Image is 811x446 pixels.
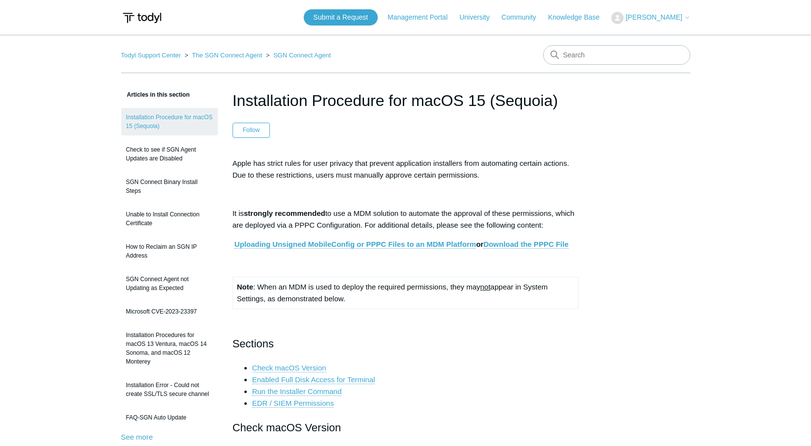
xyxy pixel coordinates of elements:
a: SGN Connect Binary Install Steps [121,173,218,200]
strong: strongly recommended [244,209,325,217]
li: Todyl Support Center [121,52,183,59]
a: University [459,12,499,23]
input: Search [543,45,690,65]
a: How to Reclaim an SGN IP Address [121,237,218,265]
a: Installation Procedure for macOS 15 (Sequoia) [121,108,218,135]
p: Apple has strict rules for user privacy that prevent application installers from automating certa... [233,157,579,181]
a: Installation Error - Could not create SSL/TLS secure channel [121,376,218,403]
button: [PERSON_NAME] [611,12,690,24]
a: The SGN Connect Agent [192,52,262,59]
a: Community [501,12,546,23]
h1: Installation Procedure for macOS 15 (Sequoia) [233,89,579,112]
h2: Sections [233,335,579,352]
a: Unable to Install Connection Certificate [121,205,218,233]
td: : When an MDM is used to deploy the required permissions, they may appear in System Settings, as ... [233,277,578,309]
a: Enabled Full Disk Access for Terminal [252,375,375,384]
strong: or [235,240,569,249]
span: [PERSON_NAME] [626,13,682,21]
a: EDR / SIEM Permissions [252,399,334,408]
a: Check macOS Version [252,364,326,372]
a: Management Portal [388,12,457,23]
a: Installation Procedures for macOS 13 Ventura, macOS 14 Sonoma, and macOS 12 Monterey [121,326,218,371]
strong: Note [237,283,253,291]
span: Articles in this section [121,91,190,98]
p: It is to use a MDM solution to automate the approval of these permissions, which are deployed via... [233,208,579,231]
a: FAQ-SGN Auto Update [121,408,218,427]
li: The SGN Connect Agent [183,52,264,59]
a: Check to see if SGN Agent Updates are Disabled [121,140,218,168]
a: SGN Connect Agent [273,52,331,59]
a: Uploading Unsigned MobileConfig or PPPC Files to an MDM Platform [235,240,476,249]
a: Submit a Request [304,9,378,26]
a: Run the Installer Command [252,387,342,396]
a: Knowledge Base [548,12,609,23]
h2: Check macOS Version [233,419,579,436]
li: SGN Connect Agent [264,52,331,59]
img: Todyl Support Center Help Center home page [121,9,163,27]
a: Todyl Support Center [121,52,181,59]
span: not [480,283,491,291]
button: Follow Article [233,123,270,137]
a: Download the PPPC File [483,240,568,249]
a: Microsoft CVE-2023-23397 [121,302,218,321]
a: See more [121,433,153,441]
a: SGN Connect Agent not Updating as Expected [121,270,218,297]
